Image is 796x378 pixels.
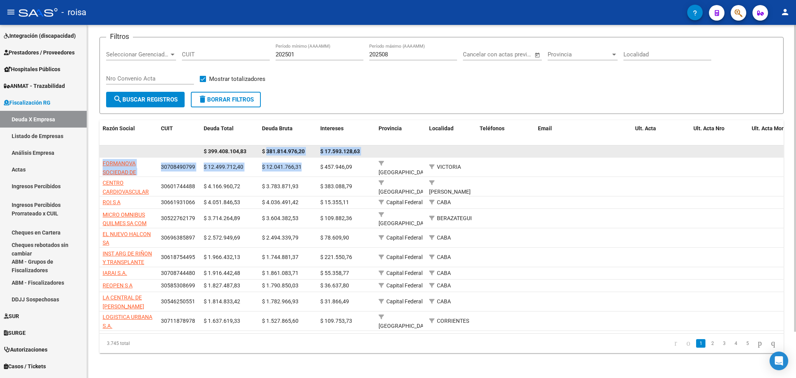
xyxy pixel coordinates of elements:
[379,220,431,226] span: [GEOGRAPHIC_DATA]
[161,125,173,131] span: CUIT
[262,125,293,131] span: Deuda Bruta
[103,314,152,329] span: LOGISTICA URBANA S.A.
[161,270,195,276] span: 30708744480
[106,31,133,42] h3: Filtros
[320,183,352,189] span: $ 383.088,79
[262,282,298,289] span: $ 1.790.850,03
[204,282,240,289] span: $ 1.827.487,83
[742,337,753,350] li: page 5
[204,234,240,241] span: $ 2.572.949,69
[161,164,195,170] span: 30708490799
[320,282,349,289] span: $ 36.637,80
[106,92,185,107] button: Buscar Registros
[262,199,298,205] span: $ 4.036.491,42
[480,125,504,131] span: Teléfonos
[191,92,261,107] button: Borrar Filtros
[548,51,611,58] span: Provincia
[161,282,195,289] span: 30585308699
[708,339,717,348] a: 2
[4,329,26,337] span: SURGE
[262,254,298,260] span: $ 1.744.881,37
[780,7,790,17] mat-icon: person
[161,215,195,221] span: 30522762179
[320,125,344,131] span: Intereses
[386,199,422,205] span: Capital Federal
[103,294,154,327] span: LA CENTRAL DE [PERSON_NAME] SOCIEDAD ANONIMA COMERCIAL
[437,254,451,260] span: CABA
[437,270,451,276] span: CABA
[437,164,461,170] span: VICTORIA
[320,234,349,241] span: $ 78.609,90
[161,254,195,260] span: 30618754495
[161,318,195,324] span: 30711878978
[198,94,207,104] mat-icon: delete
[718,337,730,350] li: page 3
[379,323,431,329] span: [GEOGRAPHIC_DATA]
[198,96,254,103] span: Borrar Filtros
[158,120,201,146] datatable-header-cell: CUIT
[4,48,75,57] span: Prestadores / Proveedores
[161,298,195,304] span: 30546250551
[535,120,632,146] datatable-header-cell: Email
[103,180,152,212] span: CENTRO CARDIOVASCULAR DE [PERSON_NAME] S. A.
[204,318,240,324] span: $ 1.637.619,33
[262,234,298,241] span: $ 2.494.339,79
[437,199,451,205] span: CABA
[204,298,240,304] span: $ 1.814.833,42
[204,164,243,170] span: $ 12.499.712,40
[204,125,234,131] span: Deuda Total
[4,98,51,107] span: Fiscalización RG
[262,215,298,221] span: $ 3.604.382,53
[671,339,681,348] a: go to first page
[437,215,472,221] span: BERAZATEGUI
[752,125,790,131] span: Ult. Acta Monto
[204,183,240,189] span: $ 4.166.960,72
[103,270,127,276] span: IARAI S.A.
[375,120,426,146] datatable-header-cell: Provincia
[113,96,178,103] span: Buscar Registros
[320,254,352,260] span: $ 221.550,76
[201,120,259,146] datatable-header-cell: Deuda Total
[477,120,535,146] datatable-header-cell: Teléfonos
[204,254,240,260] span: $ 1.966.432,13
[61,4,86,21] span: - roisa
[690,120,749,146] datatable-header-cell: Ult. Acta Nro
[103,199,120,205] span: ROI S A
[754,339,765,348] a: go to next page
[320,148,360,154] span: $ 17.593.128,63
[103,160,150,193] span: FORMANOVA SOCIEDAD DE RESPONSABILIDAD LIMITADA
[768,339,779,348] a: go to last page
[437,298,451,304] span: CABA
[693,125,724,131] span: Ult. Acta Nro
[386,282,422,289] span: Capital Federal
[437,234,451,241] span: CABA
[533,51,542,59] button: Open calendar
[379,125,402,131] span: Provincia
[99,334,235,353] div: 3.745 total
[719,339,729,348] a: 3
[204,270,240,276] span: $ 1.916.442,48
[103,282,133,289] span: REOPEN S A
[632,120,690,146] datatable-header-cell: Ult. Acta
[262,298,298,304] span: $ 1.782.966,93
[204,215,240,221] span: $ 3.714.264,89
[437,318,469,324] span: CORRIENTES
[696,339,705,348] a: 1
[103,250,152,275] span: INST ARG DE RIÑON Y TRANSPLANTE S.A.
[103,212,147,236] span: MICRO OMNIBUS QUILMES SA COM IND Y FINANC
[320,270,349,276] span: $ 55.358,77
[103,125,135,131] span: Razón Social
[317,120,375,146] datatable-header-cell: Intereses
[113,94,122,104] mat-icon: search
[320,318,352,324] span: $ 109.753,73
[730,337,742,350] li: page 4
[4,312,19,320] span: SUR
[4,362,46,371] span: Casos / Tickets
[386,254,422,260] span: Capital Federal
[320,215,352,221] span: $ 109.882,36
[99,120,158,146] datatable-header-cell: Razón Social
[161,234,195,241] span: 30696385897
[262,183,298,189] span: $ 3.783.871,93
[426,120,477,146] datatable-header-cell: Localidad
[379,169,431,175] span: [GEOGRAPHIC_DATA]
